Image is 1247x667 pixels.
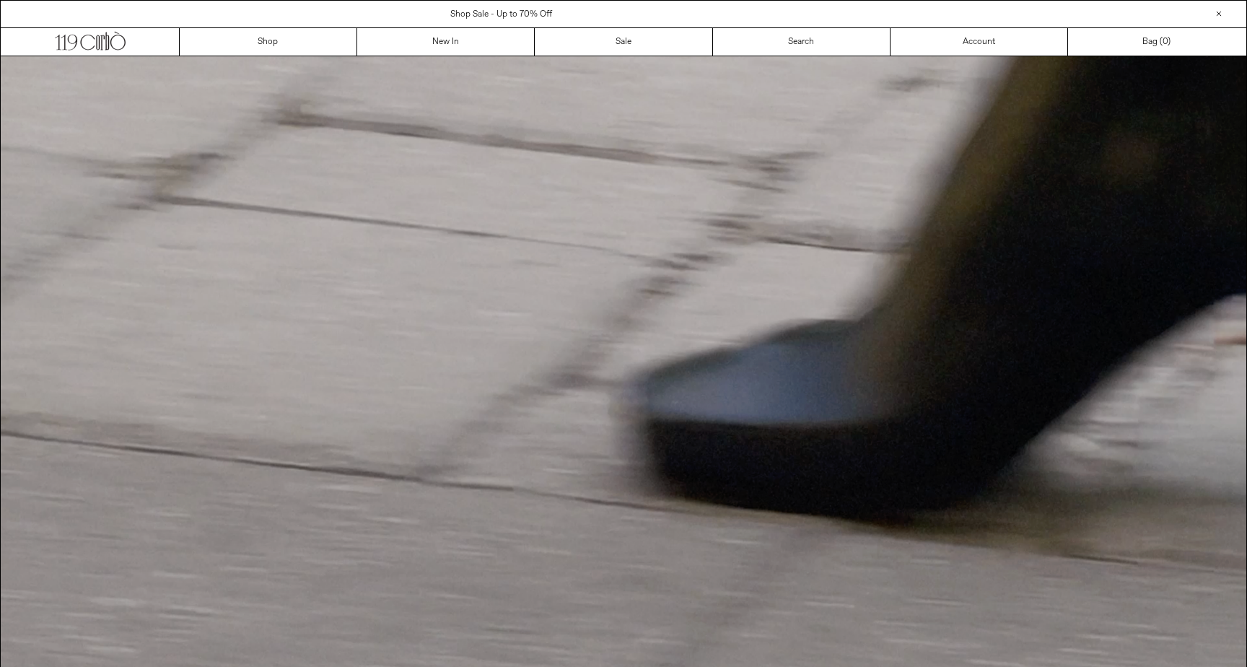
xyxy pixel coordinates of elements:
[1163,35,1171,48] span: )
[713,28,891,56] a: Search
[535,28,712,56] a: Sale
[357,28,535,56] a: New In
[450,9,552,20] a: Shop Sale - Up to 70% Off
[1068,28,1246,56] a: Bag ()
[891,28,1068,56] a: Account
[1163,36,1168,48] span: 0
[180,28,357,56] a: Shop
